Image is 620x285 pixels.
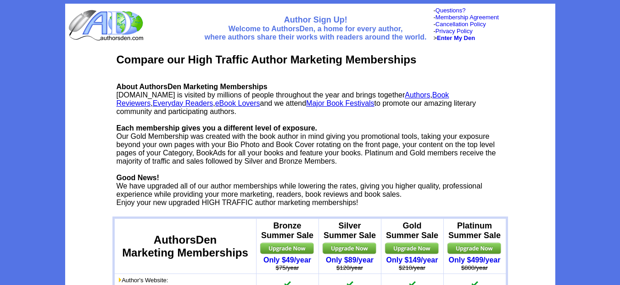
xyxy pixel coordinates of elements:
b: Bronze Summer Sale [261,221,313,240]
b: Compare our High Traffic Author Marketing Memberships [117,53,417,66]
font: - [433,14,498,21]
img: logo_ad.gif [68,9,145,41]
b: Good News! [117,174,159,182]
a: eBook Lovers [215,99,260,107]
a: Membership Agreement [436,14,499,21]
img: upgrade.jpg [259,240,316,256]
font: - - > [433,21,486,41]
b: Each membership gives you a different level of exposure. [117,124,317,132]
img: more_btn2.gif [118,278,122,282]
strike: $800/year [461,264,488,271]
b: Silver Summer Sale [324,221,376,240]
font: [DOMAIN_NAME] is visited by millions of people throughout the year and brings together , , , and ... [117,83,496,206]
strike: $120/year [336,264,363,271]
img: upgrade.jpg [321,240,379,256]
font: - [433,7,465,14]
img: upgrade.jpg [446,240,503,256]
a: Major Book Festivals [306,99,374,107]
a: Questions? [436,7,466,14]
font: Welcome to AuthorsDen, a home for every author, where authors share their works with readers arou... [205,25,427,41]
a: Only $149/year [386,256,438,264]
strike: $75/year [276,264,299,271]
a: Authors [405,91,430,99]
font: Author Sign Up! [284,15,347,24]
font: AuthorsDen Marketing Memberships [122,234,248,259]
b: About AuthorsDen Marketing Memberships [117,83,268,91]
a: Everyday Readers [153,99,213,107]
a: Only $499/year [449,256,501,264]
font: Author's Website: [117,277,168,284]
img: upgrade.jpg [384,240,441,256]
a: Only $49/year [263,256,311,264]
a: Cancellation Policy [436,21,486,28]
a: Privacy Policy [436,28,473,34]
b: Platinum Summer Sale [448,221,501,240]
a: Enter My Den [437,34,475,41]
a: Only $89/year [326,256,374,264]
b: Gold Summer Sale [386,221,438,240]
a: Book Reviewers [117,91,449,107]
strike: $210/year [399,264,425,271]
